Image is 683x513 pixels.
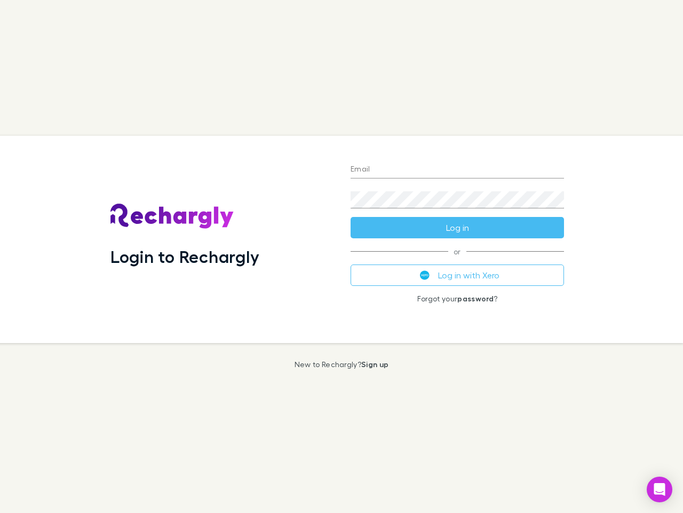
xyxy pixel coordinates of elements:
a: Sign up [361,360,388,369]
p: Forgot your ? [351,294,564,303]
img: Rechargly's Logo [110,204,234,229]
a: password [457,294,494,303]
button: Log in [351,217,564,238]
div: Open Intercom Messenger [647,477,672,502]
button: Log in with Xero [351,265,564,286]
h1: Login to Rechargly [110,246,259,267]
img: Xero's logo [420,270,430,280]
p: New to Rechargly? [295,360,389,369]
